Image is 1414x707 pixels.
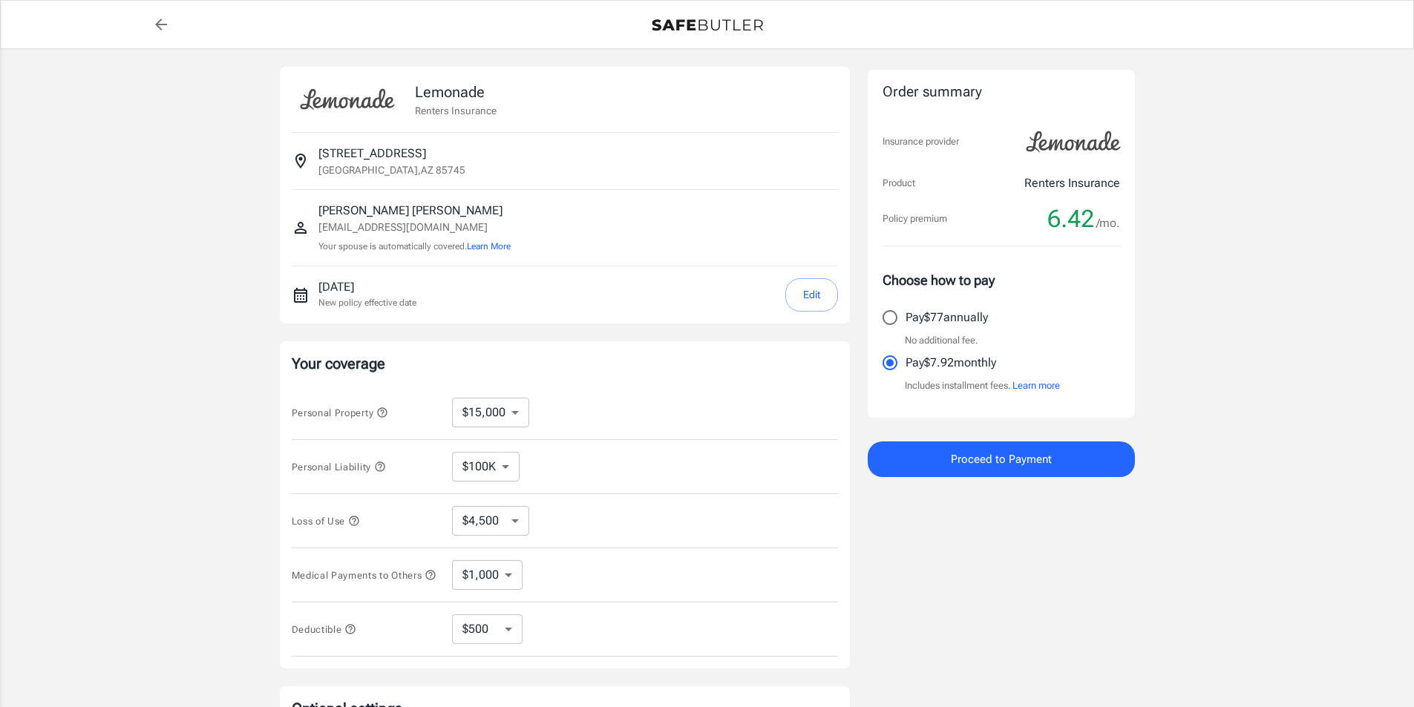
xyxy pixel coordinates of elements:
button: Personal Property [292,404,388,421]
span: Personal Liability [292,461,386,473]
p: Your spouse is automatically covered. [318,240,511,254]
span: 6.42 [1047,204,1094,234]
p: Includes installment fees. [905,378,1060,393]
p: Choose how to pay [883,270,1120,290]
p: [EMAIL_ADDRESS][DOMAIN_NAME] [318,220,511,235]
span: Medical Payments to Others [292,570,437,581]
p: Lemonade [415,81,497,103]
button: Proceed to Payment [868,441,1135,477]
p: Renters Insurance [415,103,497,118]
svg: New policy start date [292,286,310,304]
svg: Insured address [292,152,310,170]
p: [PERSON_NAME] [PERSON_NAME] [318,202,511,220]
img: Lemonade [292,79,403,120]
p: [DATE] [318,278,416,296]
img: Lemonade [1018,121,1129,162]
a: back to quotes [146,10,176,39]
button: Loss of Use [292,512,360,530]
p: Your coverage [292,353,838,374]
div: Order summary [883,82,1120,103]
span: Loss of Use [292,516,360,527]
span: Deductible [292,624,357,635]
p: No additional fee. [905,333,978,348]
button: Learn More [467,240,511,253]
p: [GEOGRAPHIC_DATA] , AZ 85745 [318,162,465,177]
p: Product [883,176,915,191]
button: Learn more [1012,378,1060,393]
button: Edit [785,278,838,312]
p: New policy effective date [318,296,416,309]
p: Pay $7.92 monthly [906,354,996,372]
span: Personal Property [292,407,388,418]
p: Renters Insurance [1024,174,1120,192]
button: Medical Payments to Others [292,566,437,584]
button: Deductible [292,620,357,638]
p: Pay $77 annually [906,309,988,326]
button: Personal Liability [292,458,386,476]
svg: Insured person [292,219,310,237]
span: /mo. [1096,213,1120,234]
p: Insurance provider [883,134,959,149]
img: Back to quotes [652,19,763,31]
span: Proceed to Payment [951,450,1052,469]
p: Policy premium [883,211,947,226]
p: [STREET_ADDRESS] [318,145,426,162]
